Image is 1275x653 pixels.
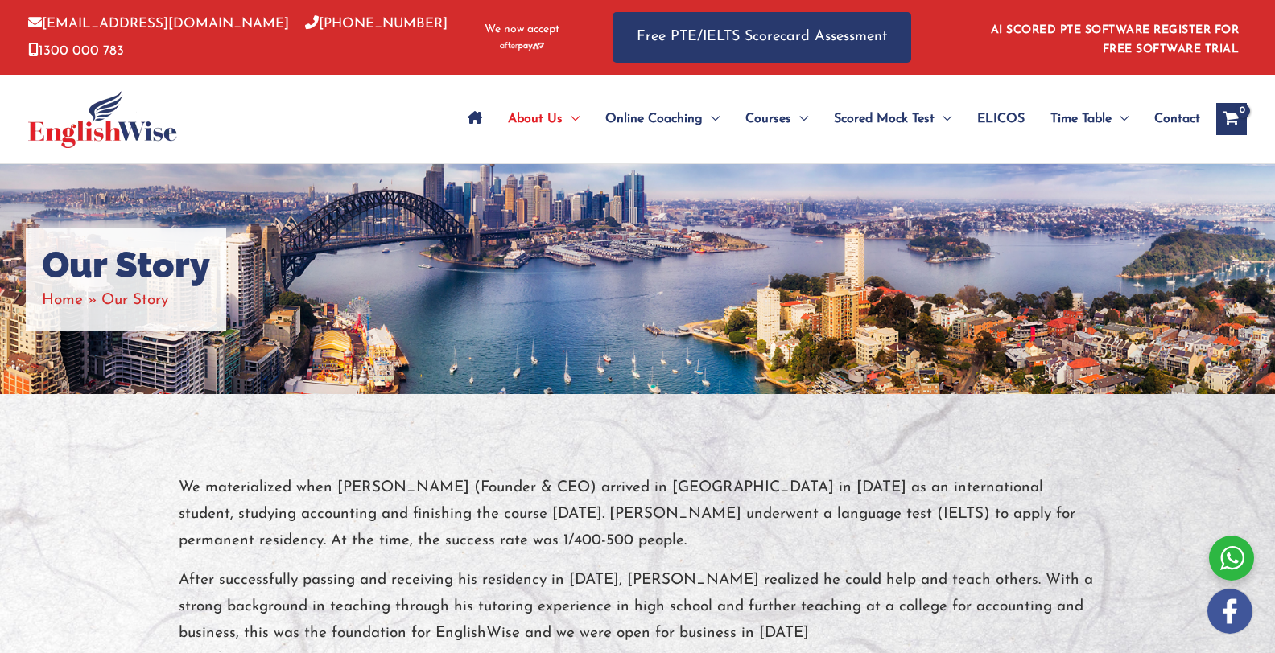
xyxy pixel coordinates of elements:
[732,91,821,147] a: CoursesMenu Toggle
[1141,91,1200,147] a: Contact
[613,12,911,63] a: Free PTE/IELTS Scorecard Assessment
[1050,91,1112,147] span: Time Table
[500,42,544,51] img: Afterpay-Logo
[1038,91,1141,147] a: Time TableMenu Toggle
[821,91,964,147] a: Scored Mock TestMenu Toggle
[563,91,580,147] span: Menu Toggle
[1216,103,1247,135] a: View Shopping Cart, empty
[703,91,720,147] span: Menu Toggle
[745,91,791,147] span: Courses
[28,17,289,31] a: [EMAIL_ADDRESS][DOMAIN_NAME]
[508,91,563,147] span: About Us
[101,293,168,308] span: Our Story
[1112,91,1129,147] span: Menu Toggle
[485,22,559,38] span: We now accept
[179,474,1096,555] p: We materialized when [PERSON_NAME] (Founder & CEO) arrived in [GEOGRAPHIC_DATA] in [DATE] as an i...
[495,91,592,147] a: About UsMenu Toggle
[42,287,210,314] nav: Breadcrumbs
[28,44,124,58] a: 1300 000 783
[592,91,732,147] a: Online CoachingMenu Toggle
[991,24,1240,55] a: AI SCORED PTE SOFTWARE REGISTER FOR FREE SOFTWARE TRIAL
[179,567,1096,647] p: After successfully passing and receiving his residency in [DATE], [PERSON_NAME] realized he could...
[791,91,808,147] span: Menu Toggle
[42,244,210,287] h1: Our Story
[305,17,448,31] a: [PHONE_NUMBER]
[981,11,1247,64] aside: Header Widget 1
[935,91,951,147] span: Menu Toggle
[28,90,177,148] img: cropped-ew-logo
[605,91,703,147] span: Online Coaching
[1154,91,1200,147] span: Contact
[42,293,83,308] a: Home
[834,91,935,147] span: Scored Mock Test
[455,91,1200,147] nav: Site Navigation: Main Menu
[964,91,1038,147] a: ELICOS
[1207,589,1252,634] img: white-facebook.png
[977,91,1025,147] span: ELICOS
